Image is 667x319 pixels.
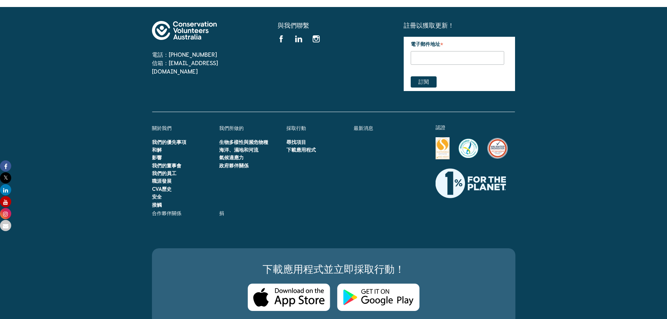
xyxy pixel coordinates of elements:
[152,178,172,184] a: 職涯發展
[219,147,258,153] a: 海洋、濕地和河流
[219,163,249,168] a: 政府夥伴關係
[152,21,217,40] img: logo-footer.svg
[219,210,224,216] a: 捐
[219,155,244,160] a: 氣候適應力
[436,125,445,130] font: 認證
[286,125,306,131] a: 採取行動
[152,60,218,75] a: 信箱：[EMAIL_ADDRESS][DOMAIN_NAME]
[354,125,373,131] a: 最新消息
[152,210,181,216] a: 合作夥伴關係
[152,186,172,192] a: CVA歷史
[219,125,244,131] a: 我們所做的
[152,163,181,168] a: 我們的董事會
[152,171,176,176] a: 我們的員工
[411,41,440,47] font: 電子郵件地址
[152,125,172,131] a: 關於我們
[404,22,454,29] font: 註冊以獲取更新！
[263,263,405,275] font: 下載應用程式並立即採取行動！
[286,139,306,145] a: 尋找項目
[152,147,162,153] a: 和解
[152,155,162,160] a: 影響
[248,284,330,311] img: 蘋果商店標誌
[278,22,309,29] font: 與我們聯繫
[152,139,186,145] a: 我們的優先事項
[152,194,162,200] a: 安全
[152,51,217,58] a: 電話：[PHONE_NUMBER]
[286,147,316,153] a: 下載應用程式
[411,76,437,88] input: 訂閱
[337,284,419,311] img: Android 商店標誌
[152,202,162,208] a: 接觸
[219,139,268,145] a: 生物多樣性與瀕危物種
